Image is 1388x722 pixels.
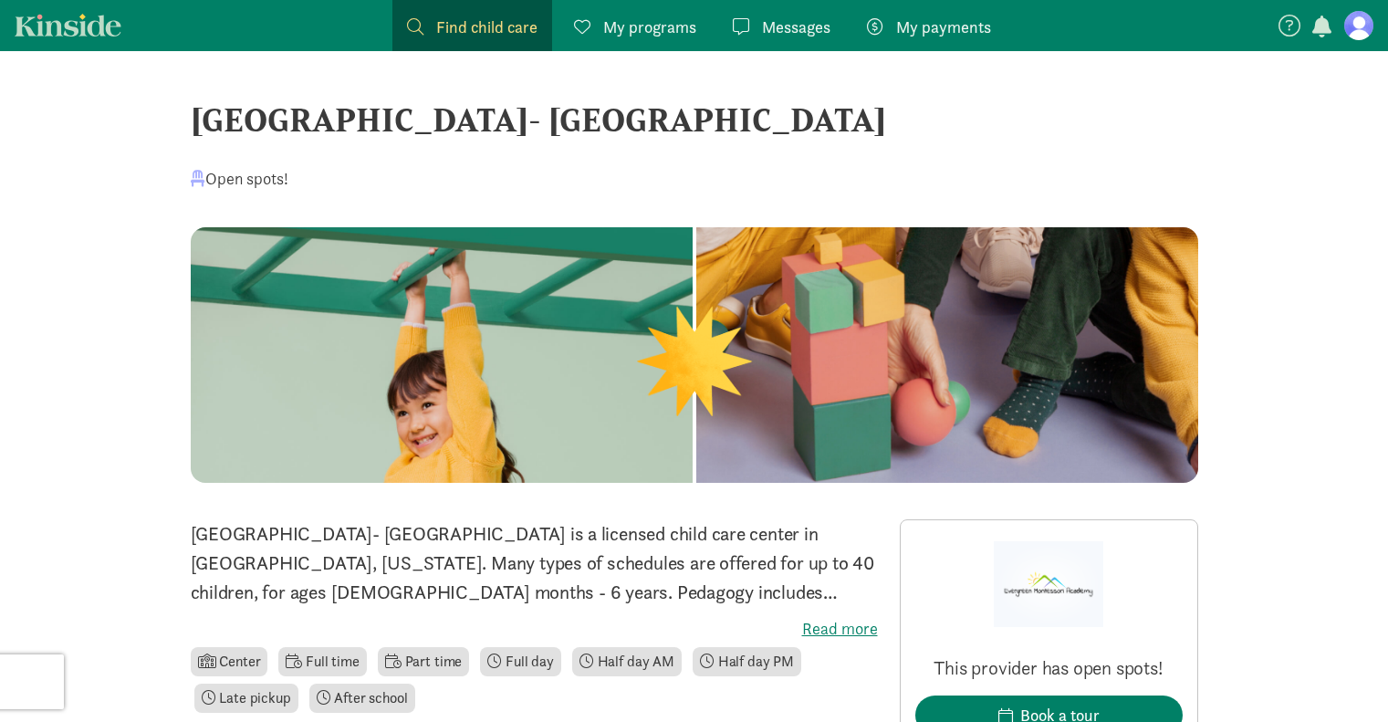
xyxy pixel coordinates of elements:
[278,647,366,676] li: Full time
[194,684,298,713] li: Late pickup
[436,15,537,39] span: Find child care
[915,655,1183,681] p: This provider has open spots!
[896,15,991,39] span: My payments
[603,15,696,39] span: My programs
[378,647,469,676] li: Part time
[480,647,561,676] li: Full day
[309,684,415,713] li: After school
[191,95,1198,144] div: [GEOGRAPHIC_DATA]- [GEOGRAPHIC_DATA]
[191,519,878,607] p: [GEOGRAPHIC_DATA]- [GEOGRAPHIC_DATA] is a licensed child care center in [GEOGRAPHIC_DATA], [US_ST...
[994,535,1103,633] img: Provider logo
[191,647,268,676] li: Center
[693,647,801,676] li: Half day PM
[15,14,121,37] a: Kinside
[191,618,878,640] label: Read more
[762,15,830,39] span: Messages
[191,166,288,191] div: Open spots!
[572,647,682,676] li: Half day AM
